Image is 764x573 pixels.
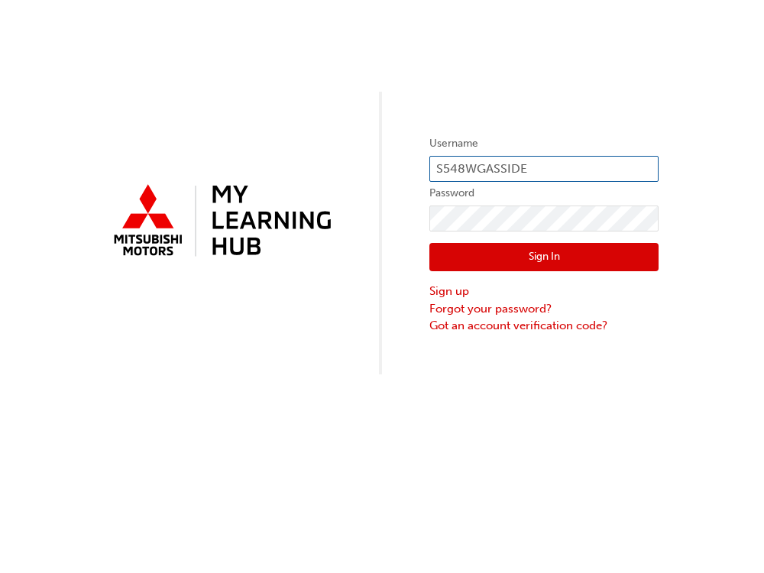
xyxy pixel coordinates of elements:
a: Forgot your password? [429,300,659,318]
input: Username [429,156,659,182]
label: Password [429,184,659,202]
button: Sign In [429,243,659,272]
img: mmal [105,178,335,265]
label: Username [429,134,659,153]
a: Sign up [429,283,659,300]
a: Got an account verification code? [429,317,659,335]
